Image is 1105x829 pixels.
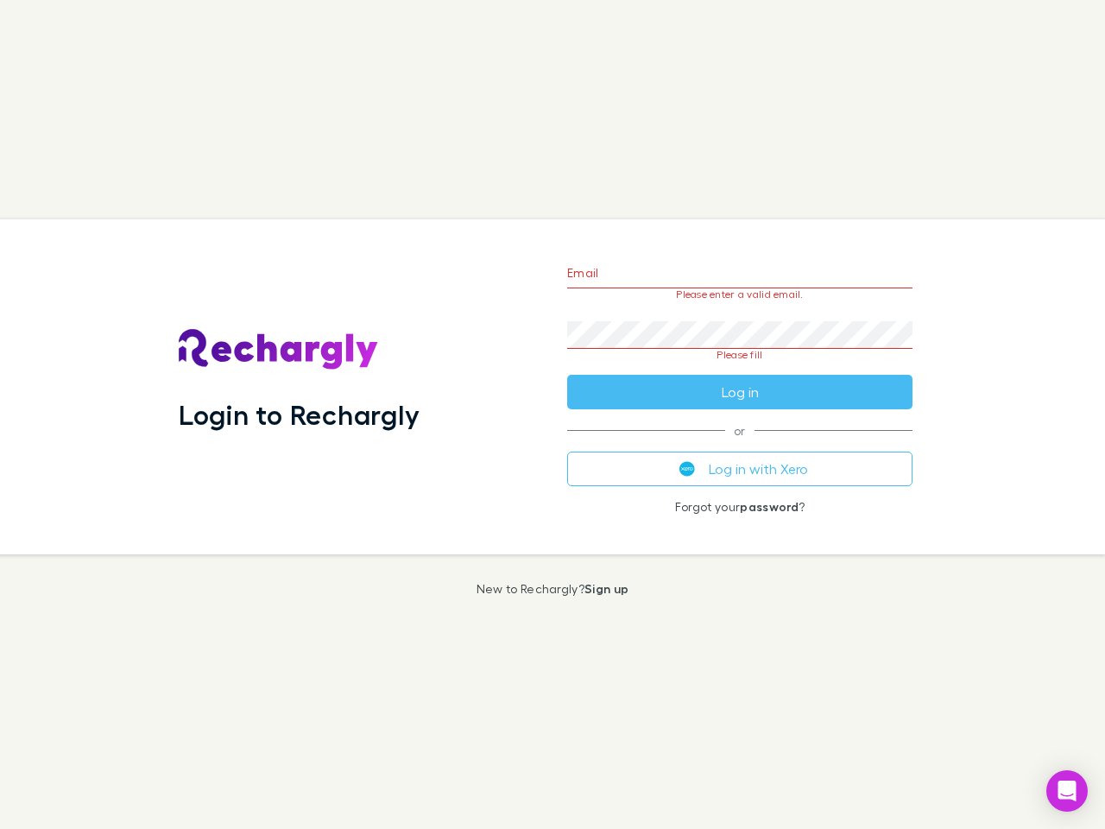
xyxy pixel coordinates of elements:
p: Forgot your ? [567,500,912,514]
img: Rechargly's Logo [179,329,379,370]
p: New to Rechargly? [477,582,629,596]
p: Please enter a valid email. [567,288,912,301]
button: Log in [567,375,912,409]
a: password [740,499,799,514]
h1: Login to Rechargly [179,398,420,431]
button: Log in with Xero [567,452,912,486]
div: Open Intercom Messenger [1046,770,1088,812]
span: or [567,430,912,431]
p: Please fill [567,349,912,361]
a: Sign up [584,581,628,596]
img: Xero's logo [679,461,695,477]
